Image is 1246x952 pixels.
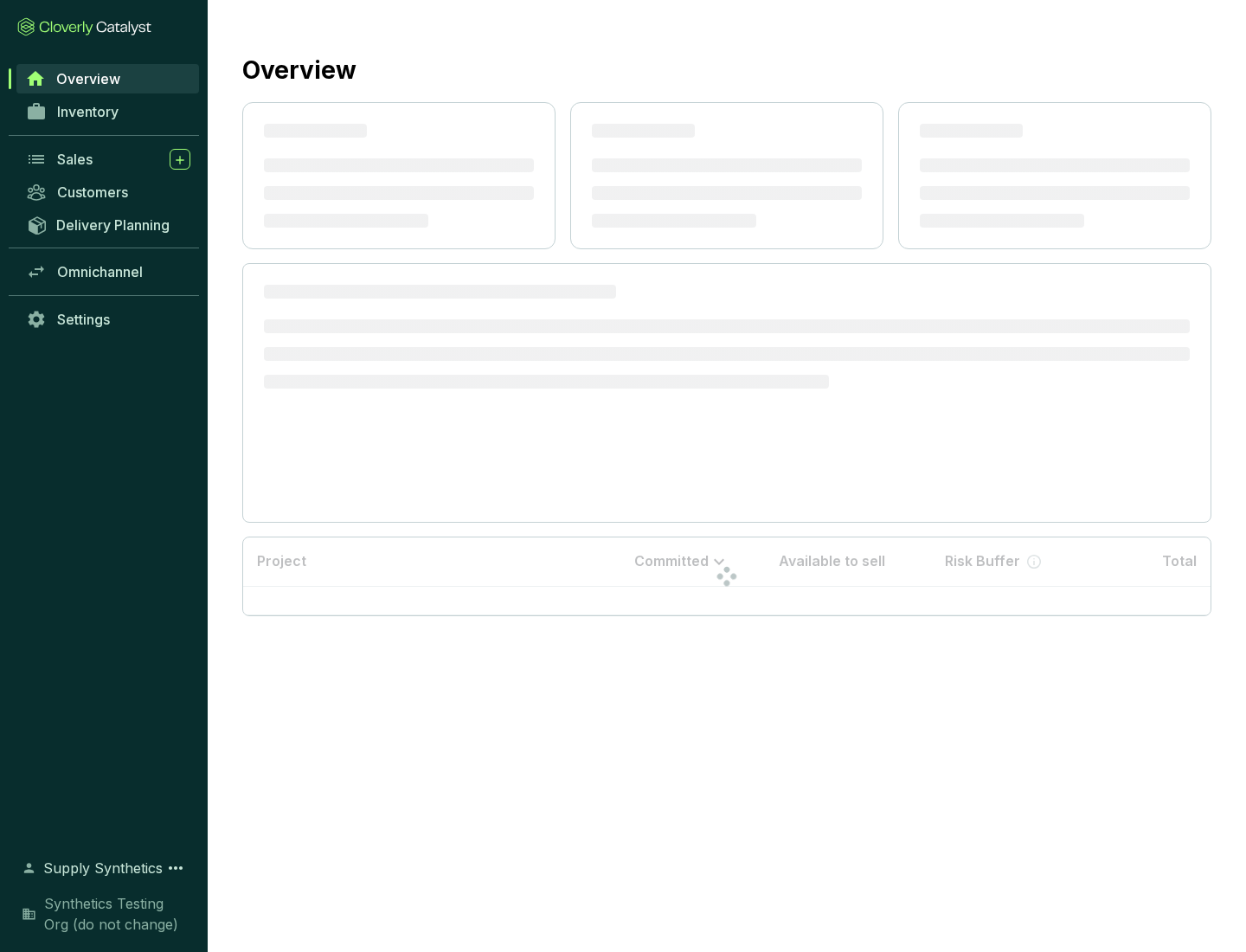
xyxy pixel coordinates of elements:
span: Overview [56,70,120,87]
span: Settings [57,311,110,328]
a: Settings [17,305,199,334]
span: Delivery Planning [56,216,170,234]
a: Sales [17,145,199,174]
span: Inventory [57,103,119,120]
span: Customers [57,183,128,201]
a: Delivery Planning [17,210,199,239]
a: Inventory [17,97,199,126]
a: Omnichannel [17,257,199,286]
a: Customers [17,177,199,207]
h2: Overview [242,52,356,88]
span: Sales [57,151,93,168]
a: Overview [16,64,199,93]
span: Supply Synthetics [43,858,163,878]
span: Synthetics Testing Org (do not change) [44,893,190,935]
span: Omnichannel [57,263,143,280]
